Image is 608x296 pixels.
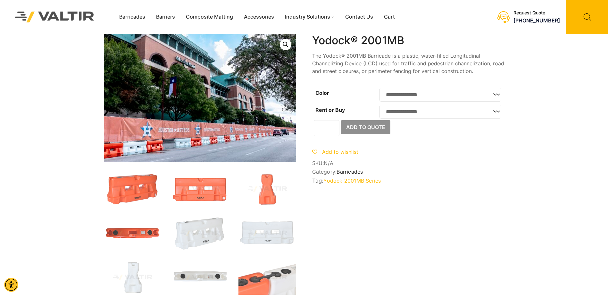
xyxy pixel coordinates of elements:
[238,172,296,206] img: An orange traffic cone with a wide base and a tapered top, designed for road safety and traffic m...
[312,177,504,184] span: Tag:
[104,216,162,251] img: An orange plastic dock float with two circular openings and a rectangular label on top.
[314,120,339,136] input: Product quantity
[180,12,238,22] a: Composite Matting
[280,39,291,50] a: Open this option
[312,149,358,155] a: Add to wishlist
[114,12,151,22] a: Barricades
[322,149,358,155] span: Add to wishlist
[151,12,180,22] a: Barriers
[324,160,333,166] span: N/A
[4,278,18,292] div: Accessibility Menu
[379,12,400,22] a: Cart
[341,120,390,134] button: Add to Quote
[315,107,345,113] label: Rent or Buy
[7,3,103,30] img: Valtir Rentals
[513,10,560,16] div: Request Quote
[171,172,229,206] img: An orange traffic barrier with two rectangular openings and a logo, designed for road safety and ...
[171,216,229,251] img: A white plastic barrier with a textured surface, designed for traffic control or safety purposes.
[238,260,296,295] img: Close-up of two connected plastic containers, one orange and one white, featuring black caps and ...
[279,12,340,22] a: Industry Solutions
[104,260,162,295] img: A white plastic container with a unique shape, likely used for storage or dispensing liquids.
[315,90,329,96] label: Color
[513,17,560,24] a: call (888) 496-3625
[312,34,504,47] h1: Yodock® 2001MB
[312,160,504,166] span: SKU:
[337,169,363,175] a: Barricades
[238,216,296,251] img: A white plastic barrier with two rectangular openings, featuring the brand name "Yodock" and a logo.
[238,12,279,22] a: Accessories
[171,260,229,295] img: A white plastic tank with two black caps and a label on the side, viewed from above.
[104,172,162,206] img: An orange traffic barrier with a smooth surface and cutouts for visibility, labeled "YODOCK."
[340,12,379,22] a: Contact Us
[312,52,504,75] p: The Yodock® 2001MB Barricade is a plastic, water-filled Longitudinal Channelizing Device (LCD) us...
[323,177,381,184] a: Yodock 2001MB Series
[312,169,504,175] span: Category:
